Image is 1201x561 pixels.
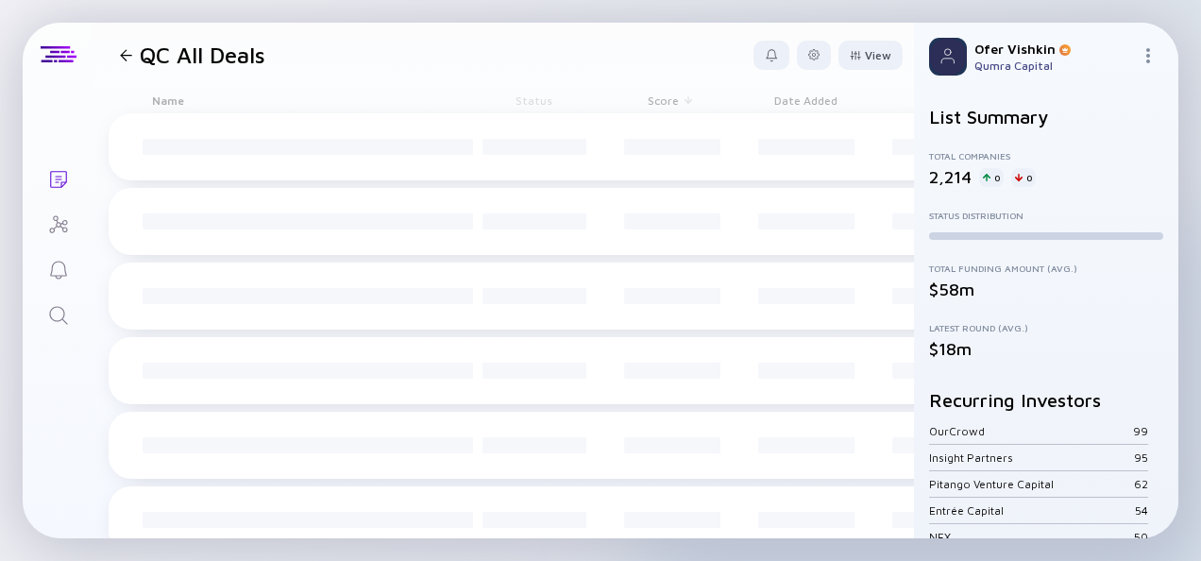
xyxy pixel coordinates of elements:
div: Score [618,87,724,113]
div: $18m [929,339,1163,359]
a: Reminders [23,246,93,291]
div: Status Distribution [929,210,1163,221]
div: Pitango Venture Capital [929,477,1134,491]
div: $58m [929,280,1163,299]
div: 2,214 [929,167,972,187]
h2: List Summary [929,106,1163,127]
div: 99 [1133,424,1148,438]
div: Total Companies [929,150,1163,161]
h2: Recurring Investors [929,389,1163,411]
div: Name [137,87,477,113]
button: View [838,41,903,70]
div: 0 [979,168,1004,187]
div: Ofer Vishkin [974,41,1133,57]
div: Total Funding Amount (Avg.) [929,263,1163,274]
div: Entrée Capital [929,503,1135,518]
div: 54 [1135,503,1148,518]
div: 62 [1134,477,1148,491]
img: Menu [1141,48,1156,63]
div: OurCrowd [929,424,1133,438]
div: Insight Partners [929,450,1134,465]
div: 95 [1134,450,1148,465]
a: Investor Map [23,200,93,246]
a: Lists [23,155,93,200]
img: Profile Picture [929,38,967,76]
div: 0 [1011,168,1036,187]
span: Status [516,93,552,108]
h1: QC All Deals [140,42,265,68]
div: Qumra Capital [974,59,1133,73]
div: 50 [1134,530,1148,544]
div: Latest Round (Avg.) [929,322,1163,333]
div: NFX [929,530,1134,544]
a: Search [23,291,93,336]
div: Date Added [753,87,858,113]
